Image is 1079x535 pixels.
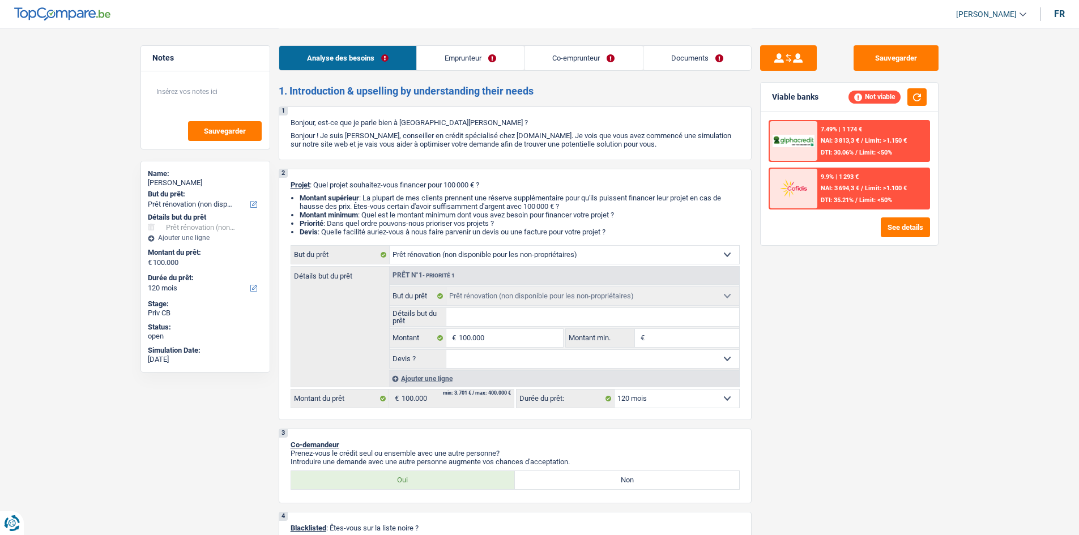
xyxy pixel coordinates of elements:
[148,346,263,355] div: Simulation Date:
[291,524,326,532] span: Blacklisted
[152,53,258,63] h5: Notes
[291,181,740,189] p: : Quel projet souhaitez-vous financer pour 100 000 € ?
[291,267,389,280] label: Détails but du prêt
[773,135,814,148] img: AlphaCredit
[524,46,642,70] a: Co-emprunteur
[956,10,1017,19] span: [PERSON_NAME]
[865,185,907,192] span: Limit: >1.100 €
[148,309,263,318] div: Priv CB
[443,391,511,396] div: min: 3.701 € / max: 400.000 €
[148,323,263,332] div: Status:
[279,107,288,115] div: 1
[279,46,416,70] a: Analyse des besoins
[188,121,262,141] button: Sauvegarder
[300,194,359,202] strong: Montant supérieur
[300,211,358,219] strong: Montant minimum
[515,471,739,489] label: Non
[947,5,1026,24] a: [PERSON_NAME]
[148,273,261,283] label: Durée du prêt:
[291,246,390,264] label: But du prêt
[291,181,310,189] span: Projet
[417,46,524,70] a: Emprunteur
[148,258,152,267] span: €
[859,149,892,156] span: Limit: <50%
[848,91,901,103] div: Not viable
[389,370,739,387] div: Ajouter une ligne
[148,169,263,178] div: Name:
[148,332,263,341] div: open
[635,329,647,347] span: €
[566,329,635,347] label: Montant min.
[300,211,740,219] li: : Quel est le montant minimum dont vous avez besoin pour financer votre projet ?
[279,512,288,521] div: 4
[148,178,263,187] div: [PERSON_NAME]
[821,173,859,181] div: 9.9% | 1 293 €
[148,248,261,257] label: Montant du prêt:
[865,137,907,144] span: Limit: >1.150 €
[300,219,740,228] li: : Dans quel ordre pouvons-nous prioriser vos projets ?
[1054,8,1065,19] div: fr
[390,272,458,279] div: Prêt n°1
[148,299,263,309] div: Stage:
[300,228,318,236] span: Devis
[291,131,740,148] p: Bonjour ! Je suis [PERSON_NAME], conseiller en crédit spécialisé chez [DOMAIN_NAME]. Je vois que ...
[772,92,818,102] div: Viable banks
[291,440,339,449] span: Co-demandeur
[291,390,389,408] label: Montant du prêt
[390,287,447,305] label: But du prêt
[773,178,814,199] img: Cofidis
[291,471,515,489] label: Oui
[148,234,263,242] div: Ajouter une ligne
[881,217,930,237] button: See details
[14,7,110,21] img: TopCompare Logo
[821,196,854,204] span: DTI: 35.21%
[423,272,455,279] span: - Priorité 1
[148,213,263,222] div: Détails but du prêt
[148,355,263,364] div: [DATE]
[821,185,859,192] span: NAI: 3 694,3 €
[291,118,740,127] p: Bonjour, est-ce que je parle bien à [GEOGRAPHIC_DATA][PERSON_NAME] ?
[446,329,459,347] span: €
[148,190,261,199] label: But du prêt:
[300,219,323,228] strong: Priorité
[279,429,288,438] div: 3
[861,137,863,144] span: /
[859,196,892,204] span: Limit: <50%
[390,308,447,326] label: Détails but du prêt
[279,85,752,97] h2: 1. Introduction & upselling by understanding their needs
[861,185,863,192] span: /
[291,449,740,457] p: Prenez-vous le crédit seul ou ensemble avec une autre personne?
[300,194,740,211] li: : La plupart de mes clients prennent une réserve supplémentaire pour qu'ils puissent financer leu...
[855,149,858,156] span: /
[855,196,858,204] span: /
[821,149,854,156] span: DTI: 30.06%
[300,228,740,236] li: : Quelle facilité auriez-vous à nous faire parvenir un devis ou une facture pour votre projet ?
[390,329,447,347] label: Montant
[517,390,615,408] label: Durée du prêt:
[821,126,862,133] div: 7.49% | 1 174 €
[821,137,859,144] span: NAI: 3 813,3 €
[204,127,246,135] span: Sauvegarder
[291,524,740,532] p: : Êtes-vous sur la liste noire ?
[390,350,447,368] label: Devis ?
[279,169,288,178] div: 2
[854,45,939,71] button: Sauvegarder
[389,390,402,408] span: €
[291,457,740,466] p: Introduire une demande avec une autre personne augmente vos chances d'acceptation.
[643,46,751,70] a: Documents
